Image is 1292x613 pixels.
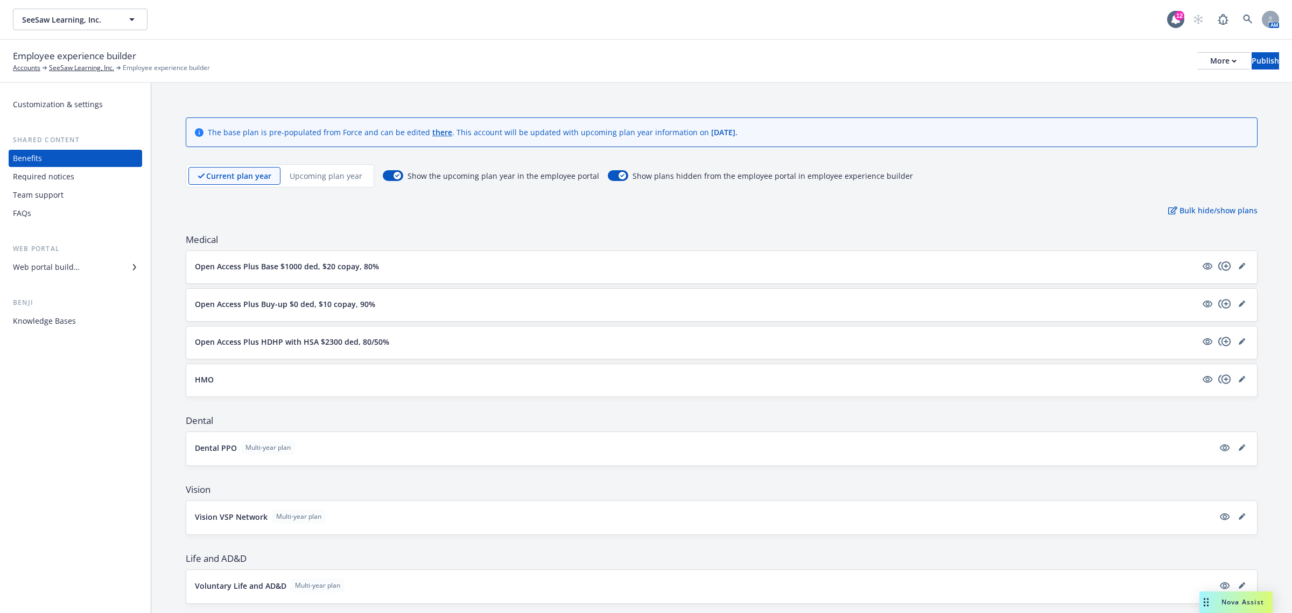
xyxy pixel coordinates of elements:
[1201,297,1214,310] a: visible
[1218,373,1231,386] a: copyPlus
[1201,260,1214,273] a: visible
[13,9,148,30] button: SeeSaw Learning, Inc.
[195,261,1197,272] button: Open Access Plus Base $1000 ded, $20 copay, 80%
[22,14,115,25] span: SeeSaw Learning, Inc.
[1252,53,1279,69] div: Publish
[9,135,142,145] div: Shared content
[1235,510,1248,523] a: editPencil
[186,483,1258,496] span: Vision
[13,63,40,73] a: Accounts
[1221,597,1264,607] span: Nova Assist
[408,170,599,182] span: Show the upcoming plan year in the employee portal
[9,150,142,167] a: Benefits
[195,580,286,591] p: Voluntary Life and AD&D
[208,127,432,137] span: The base plan is pre-populated from Force and can be edited
[1235,335,1248,348] a: editPencil
[123,63,210,73] span: Employee experience builder
[1201,373,1214,386] a: visible
[1218,579,1231,592] a: visible
[13,186,64,204] div: Team support
[1218,297,1231,310] a: copyPlus
[195,441,1214,455] button: Dental PPOMulti-year plan
[195,374,214,385] p: HMO
[1235,297,1248,310] a: editPencil
[1235,579,1248,592] a: editPencil
[1175,11,1184,20] div: 12
[13,168,74,185] div: Required notices
[245,443,291,452] span: Multi-year plan
[1235,441,1248,454] a: editPencil
[195,298,1197,310] button: Open Access Plus Buy-up $0 ded, $10 copay, 90%
[9,297,142,308] div: Benji
[1210,53,1237,69] div: More
[195,261,379,272] p: Open Access Plus Base $1000 ded, $20 copay, 80%
[195,511,268,523] p: Vision VSP Network
[9,96,142,113] a: Customization & settings
[13,96,103,113] div: Customization & settings
[1199,591,1213,613] div: Drag to move
[1197,52,1249,69] button: More
[13,259,80,276] div: Web portal builder
[1235,373,1248,386] a: editPencil
[13,312,76,330] div: Knowledge Bases
[195,579,1214,593] button: Voluntary Life and AD&DMulti-year plan
[195,510,1214,524] button: Vision VSP NetworkMulti-year plan
[49,63,114,73] a: SeeSaw Learning, Inc.
[195,336,389,347] p: Open Access Plus HDHP with HSA $2300 ded, 80/50%
[1218,510,1231,523] a: visible
[432,127,452,137] a: there
[1218,335,1231,348] a: copyPlus
[1199,591,1273,613] button: Nova Assist
[206,170,271,182] p: Current plan year
[276,512,321,521] span: Multi-year plan
[290,170,362,182] p: Upcoming plan year
[186,414,1258,427] span: Dental
[13,150,42,167] div: Benefits
[9,259,142,276] a: Web portal builder
[1188,9,1209,30] a: Start snowing
[9,205,142,222] a: FAQs
[13,49,136,63] span: Employee experience builder
[1212,9,1234,30] a: Report a Bug
[1168,205,1258,216] p: Bulk hide/show plans
[452,127,711,137] span: . This account will be updated with upcoming plan year information on
[195,374,1197,385] button: HMO
[186,552,1258,565] span: Life and AD&D
[1252,52,1279,69] button: Publish
[1218,441,1231,454] a: visible
[295,581,340,590] span: Multi-year plan
[1201,335,1214,348] a: visible
[9,243,142,254] div: Web portal
[195,336,1197,347] button: Open Access Plus HDHP with HSA $2300 ded, 80/50%
[13,205,31,222] div: FAQs
[1218,260,1231,273] a: copyPlus
[9,186,142,204] a: Team support
[1237,9,1259,30] a: Search
[186,233,1258,246] span: Medical
[9,168,142,185] a: Required notices
[633,170,913,182] span: Show plans hidden from the employee portal in employee experience builder
[9,312,142,330] a: Knowledge Bases
[711,127,738,137] span: [DATE] .
[195,298,375,310] p: Open Access Plus Buy-up $0 ded, $10 copay, 90%
[195,442,237,454] p: Dental PPO
[1235,260,1248,273] a: editPencil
